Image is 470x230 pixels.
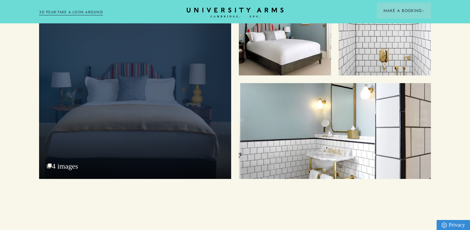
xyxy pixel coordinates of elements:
[422,10,424,12] img: Arrow icon
[383,8,424,14] span: Make a Booking
[442,222,447,228] img: Privacy
[377,3,431,19] button: Make a BookingArrow icon
[39,9,103,15] a: 3D TOUR:TAKE A LOOK AROUND
[187,8,284,18] a: Home
[437,220,470,230] a: Privacy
